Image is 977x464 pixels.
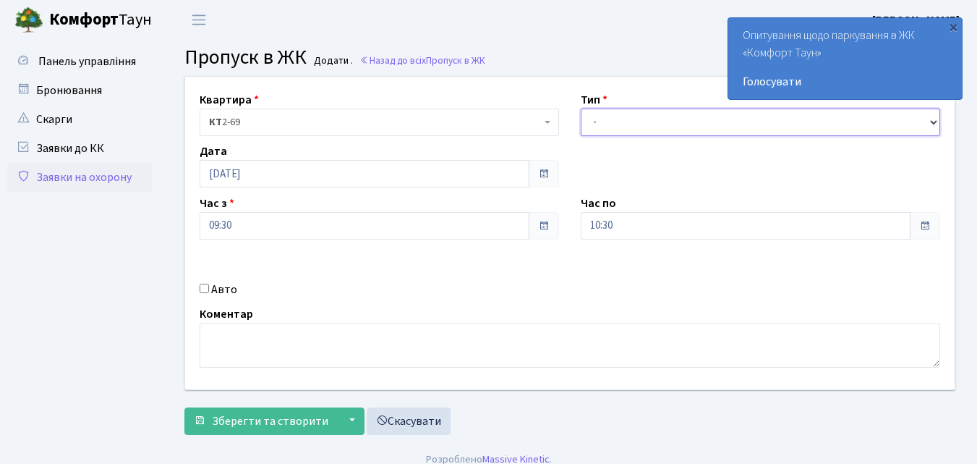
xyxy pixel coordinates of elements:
a: Назад до всіхПропуск в ЖК [359,54,485,67]
b: КТ [209,115,222,130]
span: Пропуск в ЖК [426,54,485,67]
label: Час по [581,195,616,212]
a: Бронювання [7,76,152,105]
button: Зберегти та створити [184,408,338,435]
a: Голосувати [743,73,947,90]
span: Зберегти та створити [212,413,328,429]
span: <b>КТ</b>&nbsp;&nbsp;&nbsp;&nbsp;2-69 [209,115,541,130]
span: Таун [49,8,152,33]
label: Авто [211,281,237,298]
button: Переключити навігацію [181,8,217,32]
label: Час з [200,195,234,212]
a: [PERSON_NAME] [872,12,960,29]
a: Заявки на охорону [7,163,152,192]
a: Заявки до КК [7,134,152,163]
a: Скарги [7,105,152,134]
img: logo.png [14,6,43,35]
span: Пропуск в ЖК [184,43,307,72]
div: Опитування щодо паркування в ЖК «Комфорт Таун» [728,18,962,99]
a: Панель управління [7,47,152,76]
b: [PERSON_NAME] [872,12,960,28]
span: <b>КТ</b>&nbsp;&nbsp;&nbsp;&nbsp;2-69 [200,109,559,136]
span: Панель управління [38,54,136,69]
small: Додати . [311,55,353,67]
label: Дата [200,143,227,160]
div: × [946,20,960,34]
a: Скасувати [367,408,451,435]
b: Комфорт [49,8,119,31]
label: Тип [581,91,607,109]
label: Коментар [200,305,253,323]
label: Квартира [200,91,259,109]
